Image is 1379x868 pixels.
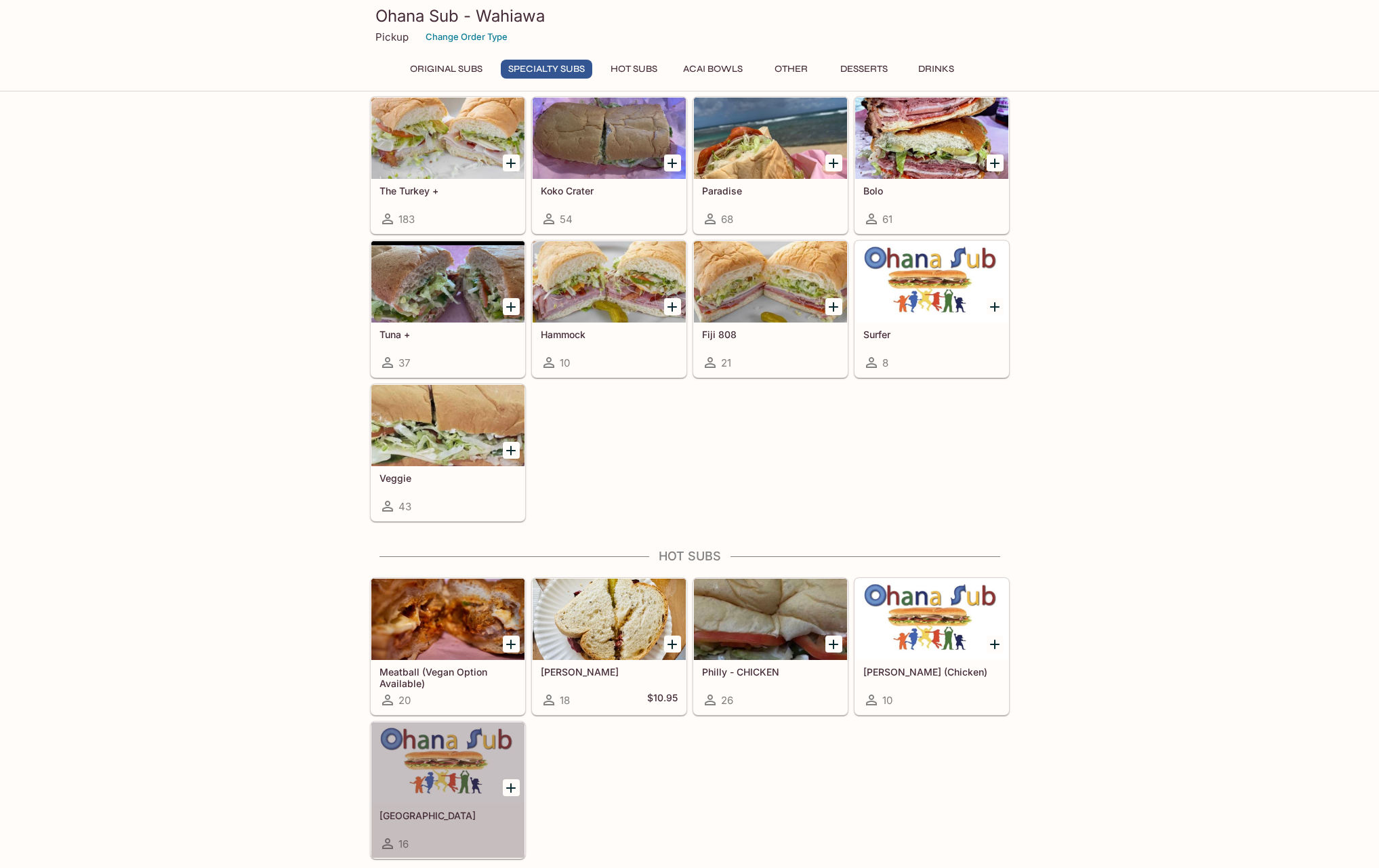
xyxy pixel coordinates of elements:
h3: Ohana Sub - Wahiawa [375,5,1004,26]
button: Add Reuben [664,636,681,653]
span: 61 [882,213,892,226]
a: Philly - CHICKEN26 [693,578,848,715]
span: 26 [721,694,733,707]
div: Paradise [694,98,847,179]
button: Hot Subs [603,60,665,79]
button: Add Sicily [503,779,520,796]
span: 10 [560,356,570,369]
div: Koko Crater [533,98,686,179]
button: Add Hammock [664,298,681,315]
p: Pickup [375,30,409,43]
a: Veggie43 [371,384,525,521]
a: Paradise68 [693,97,848,234]
h5: [PERSON_NAME] [541,666,678,678]
div: Meatball (Vegan Option Available) [371,579,524,660]
a: [PERSON_NAME] (Chicken)10 [855,578,1009,715]
h5: Koko Crater [541,185,678,197]
button: Add Tuna + [503,298,520,315]
a: [GEOGRAPHIC_DATA]16 [371,722,525,859]
button: Acai Bowls [676,60,750,79]
h5: Veggie [379,472,516,484]
h5: Meatball (Vegan Option Available) [379,666,516,688]
span: 43 [398,500,411,513]
button: Desserts [833,60,895,79]
button: Other [761,60,822,79]
a: The Turkey +183 [371,97,525,234]
div: Surfer [855,241,1008,323]
button: Add Fiji 808 [825,298,842,315]
span: 18 [560,694,570,707]
span: 8 [882,356,888,369]
div: The Turkey + [371,98,524,179]
button: Drinks [906,60,967,79]
div: Hammock [533,241,686,323]
button: Add Koko Crater [664,154,681,171]
button: Add The Turkey + [503,154,520,171]
h5: Hammock [541,329,678,340]
button: Add Paradise [825,154,842,171]
button: Add Veggie [503,442,520,459]
h5: The Turkey + [379,185,516,197]
span: 37 [398,356,410,369]
h5: Fiji 808 [702,329,839,340]
a: Surfer8 [855,241,1009,377]
button: Add Bolo [987,154,1004,171]
span: 54 [560,213,573,226]
div: Teri (Chicken) [855,579,1008,660]
div: Tuna + [371,241,524,323]
button: Add Teri (Chicken) [987,636,1004,653]
h5: Paradise [702,185,839,197]
h5: [PERSON_NAME] (Chicken) [863,666,1000,678]
div: Sicily [371,722,524,804]
h5: [GEOGRAPHIC_DATA] [379,810,516,821]
button: Original Subs [403,60,490,79]
span: 10 [882,694,892,707]
button: Add Meatball (Vegan Option Available) [503,636,520,653]
div: Veggie [371,385,524,466]
a: Fiji 80821 [693,241,848,377]
a: Tuna +37 [371,241,525,377]
span: 68 [721,213,733,226]
span: 16 [398,838,409,850]
h5: Philly - CHICKEN [702,666,839,678]
a: Meatball (Vegan Option Available)20 [371,578,525,715]
h5: Surfer [863,329,1000,340]
button: Add Surfer [987,298,1004,315]
div: Bolo [855,98,1008,179]
span: 183 [398,213,415,226]
a: [PERSON_NAME]18$10.95 [532,578,686,715]
span: 21 [721,356,731,369]
button: Change Order Type [419,26,514,47]
div: Fiji 808 [694,241,847,323]
h5: Tuna + [379,329,516,340]
div: Reuben [533,579,686,660]
span: 20 [398,694,411,707]
a: Hammock10 [532,241,686,377]
h4: Hot Subs [370,549,1010,564]
a: Koko Crater54 [532,97,686,234]
a: Bolo61 [855,97,1009,234]
h5: $10.95 [647,692,678,708]
div: Philly - CHICKEN [694,579,847,660]
h5: Bolo [863,185,1000,197]
button: Specialty Subs [501,60,592,79]
button: Add Philly - CHICKEN [825,636,842,653]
